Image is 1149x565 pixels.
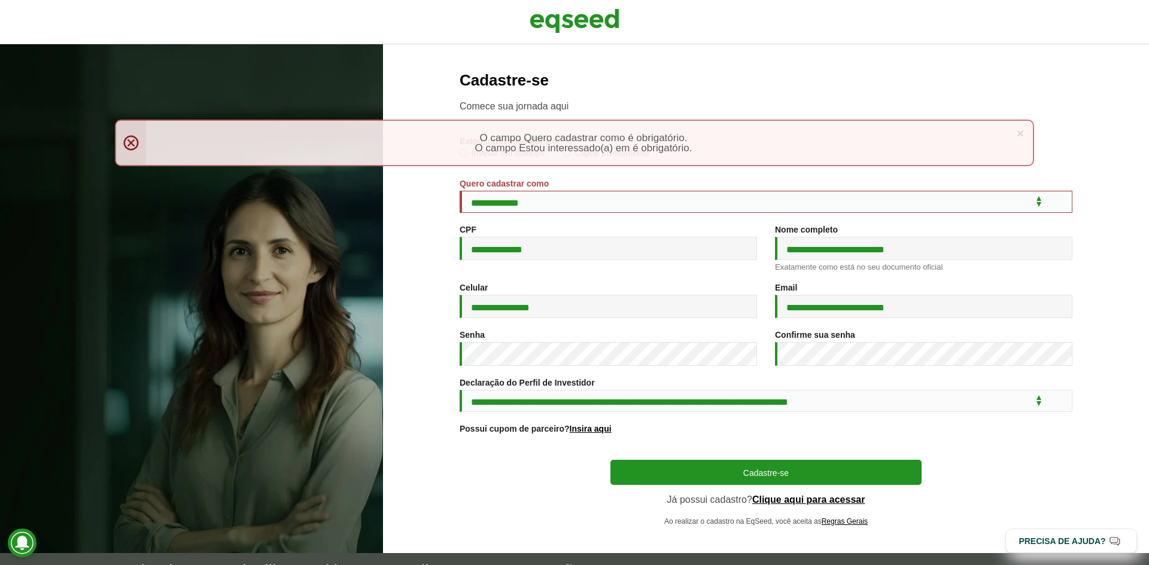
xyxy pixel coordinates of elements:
label: Quero cadastrar como [460,179,549,188]
li: O campo Quero cadastrar como é obrigatório. [158,133,1009,143]
button: Cadastre-se [610,460,922,485]
label: Nome completo [775,225,838,234]
label: Email [775,283,797,292]
label: Confirme sua senha [775,331,855,339]
p: Já possui cadastro? [610,494,922,505]
p: Comece sua jornada aqui [460,100,1072,112]
a: Regras Gerais [822,518,868,525]
label: Celular [460,283,488,292]
img: EqSeed Logo [530,6,619,36]
a: Insira aqui [570,424,612,433]
label: CPF [460,225,476,234]
div: Exatamente como está no seu documento oficial [775,263,1072,271]
li: O campo Estou interessado(a) em é obrigatório. [158,143,1009,153]
a: × [1017,127,1024,139]
label: Possui cupom de parceiro? [460,424,612,433]
label: Senha [460,331,485,339]
label: Declaração do Perfil de Investidor [460,378,595,387]
p: Ao realizar o cadastro na EqSeed, você aceita as [610,517,922,526]
h2: Cadastre-se [460,72,1072,89]
a: Clique aqui para acessar [752,495,865,505]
